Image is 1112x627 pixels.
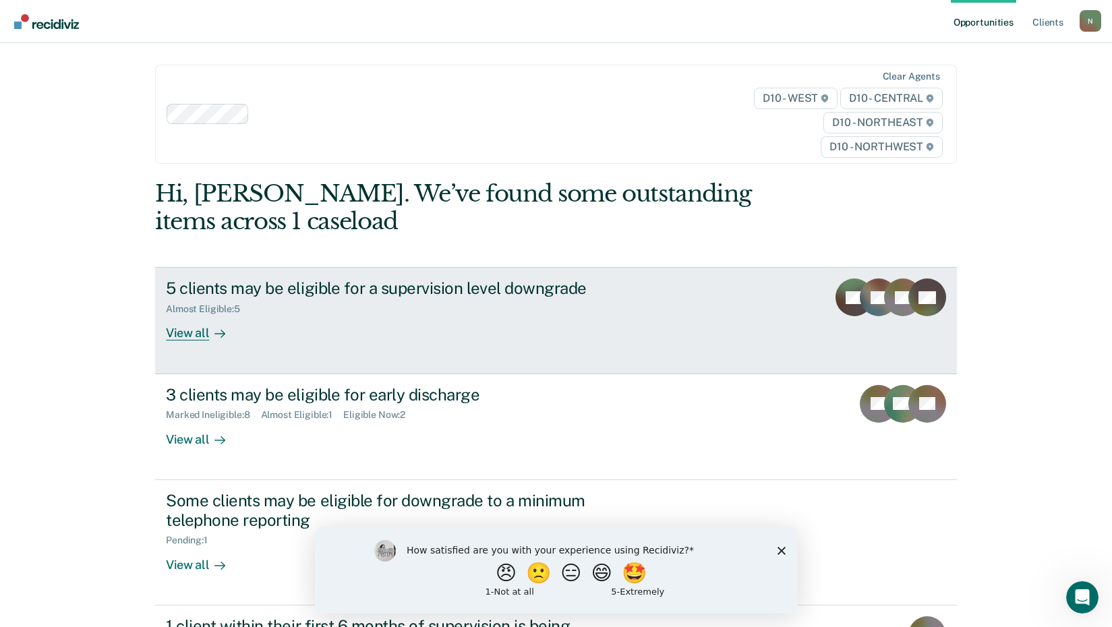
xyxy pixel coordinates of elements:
[166,421,241,447] div: View all
[166,535,218,546] div: Pending : 1
[1080,10,1101,32] div: N
[166,278,639,298] div: 5 clients may be eligible for a supervision level downgrade
[155,180,796,235] div: Hi, [PERSON_NAME]. We’ve found some outstanding items across 1 caseload
[840,88,943,109] span: D10 - CENTRAL
[1080,10,1101,32] button: Profile dropdown button
[754,88,838,109] span: D10 - WEST
[166,315,241,341] div: View all
[166,303,251,315] div: Almost Eligible : 5
[155,374,957,480] a: 3 clients may be eligible for early dischargeMarked Ineligible:8Almost Eligible:1Eligible Now:2Vi...
[166,491,639,530] div: Some clients may be eligible for downgrade to a minimum telephone reporting
[155,267,957,374] a: 5 clients may be eligible for a supervision level downgradeAlmost Eligible:5View all
[166,385,639,405] div: 3 clients may be eligible for early discharge
[883,71,940,82] div: Clear agents
[261,409,344,421] div: Almost Eligible : 1
[155,480,957,605] a: Some clients may be eligible for downgrade to a minimum telephone reportingPending:1View all
[166,546,241,572] div: View all
[14,14,79,29] img: Recidiviz
[821,136,942,158] span: D10 - NORTHWEST
[343,409,416,421] div: Eligible Now : 2
[823,112,942,133] span: D10 - NORTHEAST
[166,409,260,421] div: Marked Ineligible : 8
[1066,581,1099,614] iframe: Intercom live chat
[315,527,798,614] iframe: Survey by Kim from Recidiviz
